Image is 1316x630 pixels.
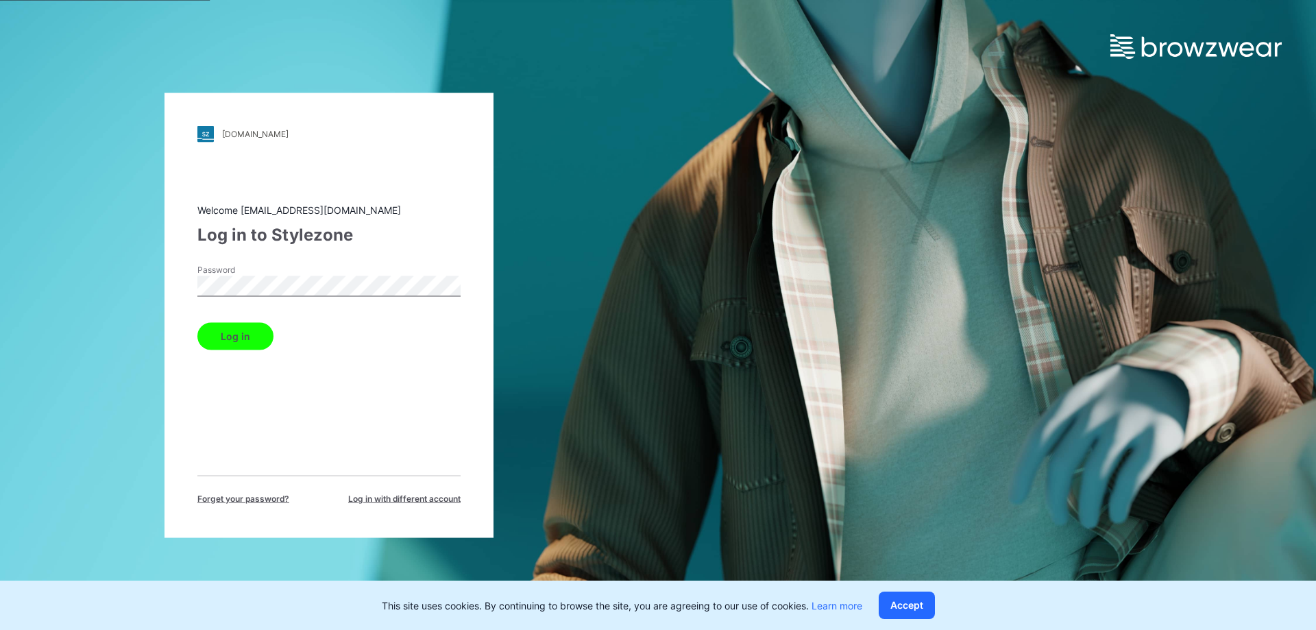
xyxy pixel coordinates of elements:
img: stylezone-logo.562084cfcfab977791bfbf7441f1a819.svg [197,125,214,142]
div: Welcome [EMAIL_ADDRESS][DOMAIN_NAME] [197,202,461,217]
a: [DOMAIN_NAME] [197,125,461,142]
span: Forget your password? [197,492,289,505]
a: Learn more [812,600,862,611]
div: [DOMAIN_NAME] [222,129,289,139]
button: Log in [197,322,273,350]
span: Log in with different account [348,492,461,505]
button: Accept [879,592,935,619]
img: browzwear-logo.e42bd6dac1945053ebaf764b6aa21510.svg [1110,34,1282,59]
label: Password [197,263,293,276]
div: Log in to Stylezone [197,222,461,247]
p: This site uses cookies. By continuing to browse the site, you are agreeing to our use of cookies. [382,598,862,613]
